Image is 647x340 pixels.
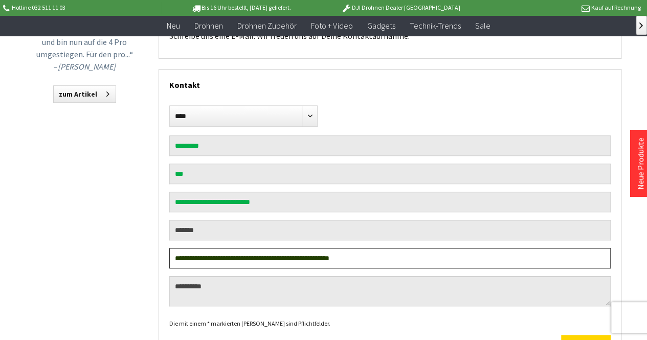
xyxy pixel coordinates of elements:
[1,2,161,14] p: Hotline 032 511 11 03
[481,2,640,14] p: Kauf auf Rechnung
[304,15,360,36] a: Foto + Video
[53,85,116,103] a: zum Artikel
[169,318,611,330] div: Die mit einem * markierten [PERSON_NAME] sind Pflichtfelder.
[639,22,643,29] span: 
[402,15,467,36] a: Technik-Trends
[367,20,395,31] span: Gadgets
[194,20,223,31] span: Drohnen
[230,15,304,36] a: Drohnen Zubehör
[160,15,187,36] a: Neu
[169,30,611,42] p: Schreibe uns eine E-Mail. Wir freuen uns auf Deine Kontaktaufnahme.
[635,138,645,190] a: Neue Produkte
[237,20,297,31] span: Drohnen Zubehör
[167,20,180,31] span: Neu
[475,20,490,31] span: Sale
[169,70,611,95] div: Kontakt
[33,24,136,73] p: „Hatte bisher die Mavic 3 Pro und bin nun auf die 4 Pro umgestiegen. Für den pro...“ –
[311,20,352,31] span: Foto + Video
[467,15,497,36] a: Sale
[321,2,480,14] p: DJI Drohnen Dealer [GEOGRAPHIC_DATA]
[409,20,460,31] span: Technik-Trends
[161,2,321,14] p: Bis 16 Uhr bestellt, [DATE] geliefert.
[58,61,116,72] em: [PERSON_NAME]
[360,15,402,36] a: Gadgets
[187,15,230,36] a: Drohnen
